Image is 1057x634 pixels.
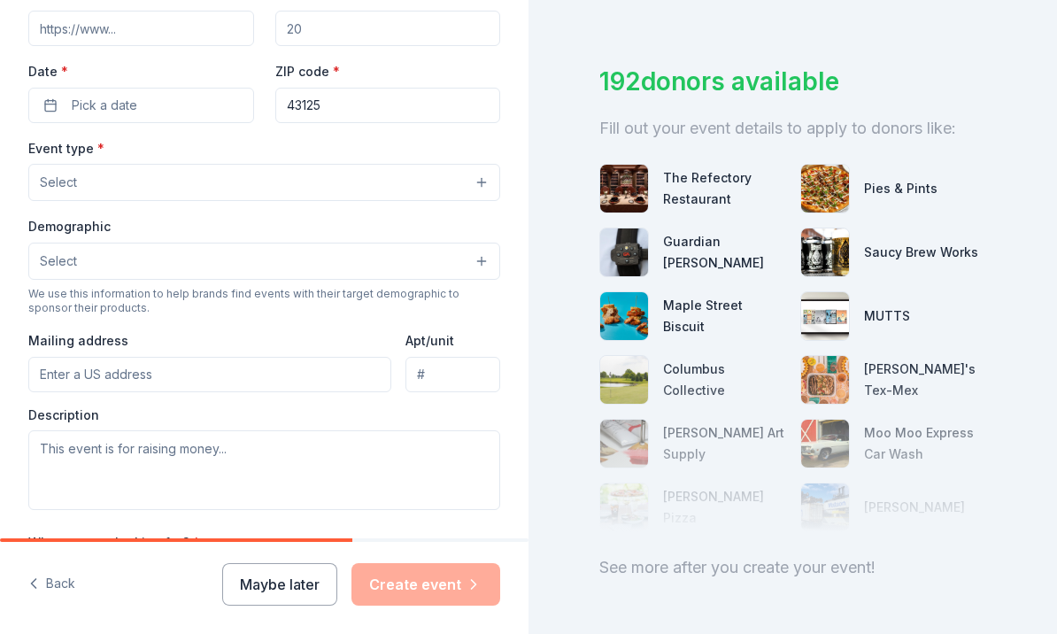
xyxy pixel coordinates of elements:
img: photo for Pies & Pints [801,165,849,213]
label: Date [28,63,254,81]
button: Maybe later [222,563,337,606]
label: Mailing address [28,332,128,350]
label: Description [28,406,99,424]
div: Pies & Pints [864,178,937,199]
img: photo for The Refectory Restaurant [600,165,648,213]
label: What are you looking for? [28,534,200,552]
img: photo for Maple Street Biscuit [600,292,648,340]
input: Enter a US address [28,357,391,392]
input: 12345 (U.S. only) [275,88,501,123]
div: See more after you create your event! [599,553,986,582]
label: Event type [28,140,104,158]
div: Maple Street Biscuit [663,295,786,337]
span: Select [40,251,77,272]
button: Pick a date [28,88,254,123]
div: The Refectory Restaurant [663,167,786,210]
button: Select [28,243,500,280]
input: 20 [275,11,501,46]
img: photo for Guardian Angel Device [600,228,648,276]
button: Select [28,164,500,201]
label: Demographic [28,218,111,236]
img: photo for MUTTS [801,292,849,340]
button: Back [28,566,75,603]
div: Saucy Brew Works [864,242,978,263]
div: MUTTS [864,305,910,327]
label: Apt/unit [405,332,454,350]
div: 192 donors available [599,63,986,100]
img: photo for Saucy Brew Works [801,228,849,276]
div: We use this information to help brands find events with their target demographic to sponsor their... [28,287,500,315]
span: Pick a date [72,95,137,116]
div: Fill out your event details to apply to donors like: [599,114,986,143]
input: # [405,357,500,392]
span: Select [40,172,77,193]
label: ZIP code [275,63,340,81]
div: Guardian [PERSON_NAME] [663,231,786,274]
input: https://www... [28,11,254,46]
